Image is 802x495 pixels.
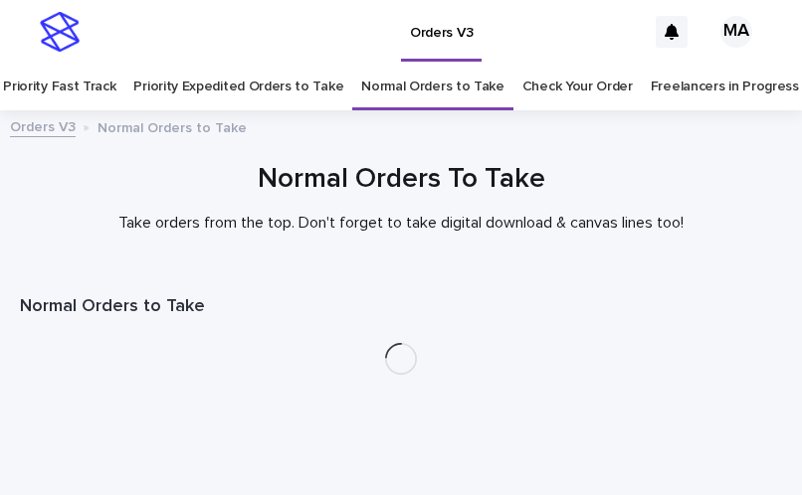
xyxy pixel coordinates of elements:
p: Normal Orders to Take [98,115,247,137]
p: Take orders from the top. Don't forget to take digital download & canvas lines too! [20,214,782,233]
div: MA [720,16,752,48]
a: Priority Expedited Orders to Take [133,64,343,110]
a: Check Your Order [522,64,633,110]
a: Orders V3 [10,114,76,137]
h1: Normal Orders to Take [20,295,782,319]
img: stacker-logo-s-only.png [40,12,80,52]
h1: Normal Orders To Take [20,161,782,198]
a: Freelancers in Progress [651,64,799,110]
a: Normal Orders to Take [361,64,504,110]
a: Priority Fast Track [3,64,115,110]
